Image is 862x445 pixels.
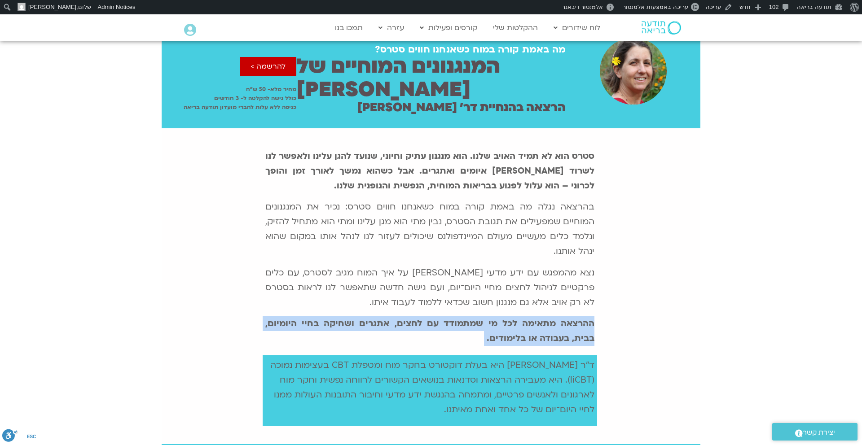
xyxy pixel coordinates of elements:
[265,318,595,344] b: ההרצאה מתאימה לכל מי שמתמודד עם לחצים, אתגרים ושחיקה בחיי היומיום, בבית, בעבודה או בלימודים.
[642,21,681,35] img: תודעה בריאה
[488,19,542,36] a: ההקלטות שלי
[265,358,595,417] p: ד״ר [PERSON_NAME] היא בעלת דוקטורט בחקר מוח ומטפלת CBT בעצימות נמוכה (liCBT). היא מעבירה הרצאות ו...
[28,4,76,10] span: [PERSON_NAME]
[374,19,409,36] a: עזרה
[623,4,688,10] span: עריכה באמצעות אלמנטור
[265,150,595,192] b: סטרס הוא לא תמיד האויב שלנו. הוא מנגנון עתיק וחיוני, שנועד להגן עלינו ולאפשר לנו לשרוד [PERSON_NA...
[296,55,566,101] h2: המנגנונים המוחיים של [PERSON_NAME]
[375,44,566,55] h2: מה באמת קורה במוח כשאנחנו חווים סטרס?
[803,427,835,439] span: יצירת קשר
[162,85,296,112] p: מחיר מלא- 50 ש״ח כולל גישה להקלטה ל- 3 חודשים כניסה ללא עלות לחברי מועדון תודעה בריאה
[549,19,605,36] a: לוח שידורים
[265,200,595,259] p: בהרצאה נגלה מה באמת קורה במוח כשאנחנו חווים סטרס: נכיר את המנגנונים המוחיים שמפעילים את תגובת הסט...
[251,62,286,70] span: להרשמה >
[357,101,566,114] h2: הרצאה בהנחיית דר׳ [PERSON_NAME]
[330,19,367,36] a: תמכו בנו
[240,57,296,76] a: להרשמה >
[772,423,858,441] a: יצירת קשר
[415,19,482,36] a: קורסים ופעילות
[265,266,595,310] p: נצא מהמפגש עם ידע מדעי [PERSON_NAME] על איך המוח מגיב לסטרס, עם כלים פרקטיים לניהול לחצים מחיי הי...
